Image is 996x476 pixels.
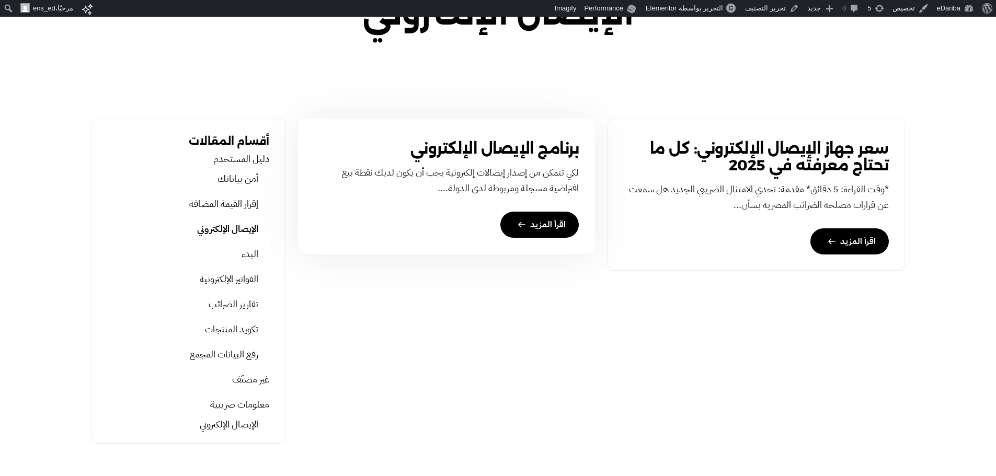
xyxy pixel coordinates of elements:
a: أمن بياناتك [217,171,258,186]
a: الفواتير الإلكترونية [200,272,258,286]
a: برنامج الإيصال الإلكتروني [410,140,579,157]
a: إقرار القيمة المضافة [189,196,258,211]
a: غير مصنّف [232,372,269,387]
a: تكويد المنتجات [205,322,258,336]
p: *وقت القراءة: 5 دقائق* مقدمة: تحدي الامتثال الضريبي الجديد هل سمعت عن قرارات مصلحة الضرائب المصري... [624,181,889,213]
a: اقرأ المزيد [500,212,579,238]
a: تقارير الضرائب [209,297,258,311]
a: دليل المستخدم [213,152,269,166]
a: معلومات ضريبية [210,397,269,412]
a: البدء [242,247,258,261]
a: اقرأ المزيد [810,228,889,254]
p: لكي تتمكن من إصدار إيصالات إلكترونية يجب أن يكون لديك نقطة بيع افتراضية مسجلة ومربوطة لدى الدولة.... [314,165,579,196]
span: التحرير بواسطة Elementor [646,4,723,12]
a: الإيصال الإلكتروني [200,417,258,432]
strong: أقسام المقالات [189,135,269,147]
a: الإيصال الإلكتروني [197,222,258,236]
a: سعر جهاز الإيصال الإلكتروني: كل ما تحتاج معرفته في 2025 [624,140,889,173]
a: رفع البيانات المجمع [190,347,258,362]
